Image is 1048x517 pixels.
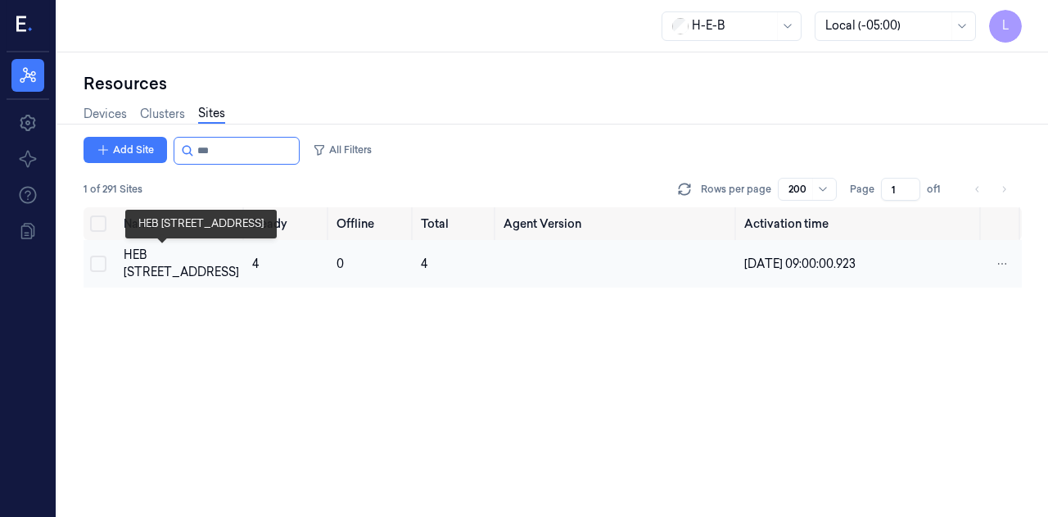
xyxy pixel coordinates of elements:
[850,182,874,197] span: Page
[414,207,497,240] th: Total
[90,256,106,272] button: Select row
[497,207,738,240] th: Agent Version
[84,106,127,123] a: Devices
[140,106,185,123] a: Clusters
[84,182,142,197] span: 1 of 291 Sites
[306,137,378,163] button: All Filters
[246,207,329,240] th: Ready
[90,215,106,232] button: Select all
[738,207,982,240] th: Activation time
[198,105,225,124] a: Sites
[421,256,427,271] span: 4
[252,256,259,271] span: 4
[330,207,414,240] th: Offline
[744,256,856,271] span: [DATE] 09:00:00.923
[927,182,953,197] span: of 1
[124,247,239,281] div: HEB [STREET_ADDRESS]
[966,178,1015,201] nav: pagination
[117,207,246,240] th: Name
[84,72,1022,95] div: Resources
[989,10,1022,43] button: L
[84,137,167,163] button: Add Site
[337,256,344,271] span: 0
[701,182,771,197] p: Rows per page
